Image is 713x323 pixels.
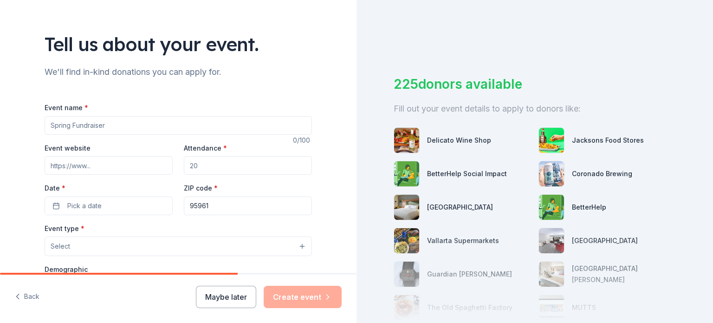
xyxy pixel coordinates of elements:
[196,286,256,308] button: Maybe later
[394,74,676,94] div: 225 donors available
[572,168,632,179] div: Coronado Brewing
[67,200,102,211] span: Pick a date
[45,197,173,215] button: Pick a date
[394,195,419,220] img: photo for Boomtown Casino Resort
[394,101,676,116] div: Fill out your event details to apply to donors like:
[394,128,419,153] img: photo for Delicato Wine Shop
[427,168,507,179] div: BetterHelp Social Impact
[51,241,70,252] span: Select
[184,156,312,175] input: 20
[539,195,564,220] img: photo for BetterHelp
[45,116,312,135] input: Spring Fundraiser
[45,156,173,175] input: https://www...
[45,237,312,256] button: Select
[45,144,91,153] label: Event website
[184,144,227,153] label: Attendance
[394,161,419,186] img: photo for BetterHelp Social Impact
[45,31,312,57] div: Tell us about your event.
[572,202,606,213] div: BetterHelp
[427,135,491,146] div: Delicato Wine Shop
[15,287,39,307] button: Back
[45,224,84,233] label: Event type
[45,265,88,274] label: Demographic
[427,202,493,213] div: [GEOGRAPHIC_DATA]
[293,135,312,146] div: 0 /100
[184,197,312,215] input: 12345 (U.S. only)
[572,135,644,146] div: Jacksons Food Stores
[539,128,564,153] img: photo for Jacksons Food Stores
[45,103,88,112] label: Event name
[539,161,564,186] img: photo for Coronado Brewing
[45,65,312,79] div: We'll find in-kind donations you can apply for.
[184,184,218,193] label: ZIP code
[45,184,173,193] label: Date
